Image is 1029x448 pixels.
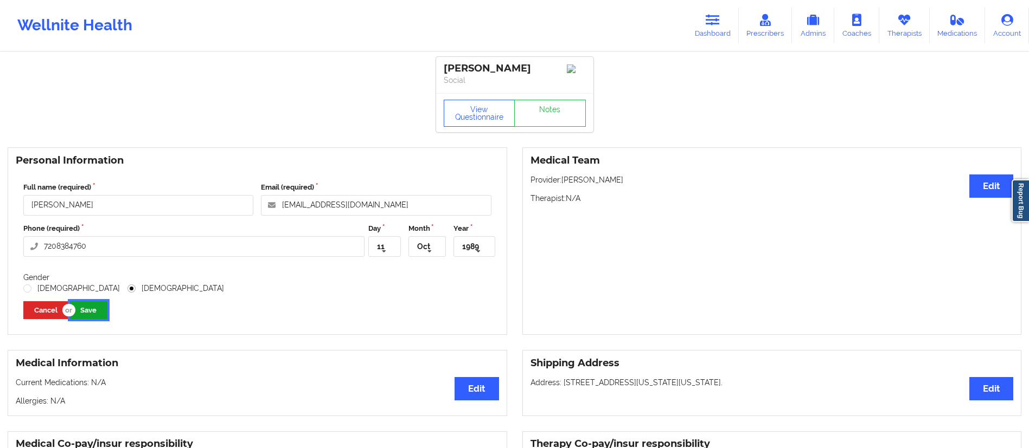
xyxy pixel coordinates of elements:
div: Oct [417,243,430,250]
label: Email (required) [261,182,491,193]
p: Social [444,75,586,86]
label: Day [368,223,400,234]
label: [DEMOGRAPHIC_DATA] [127,284,224,293]
a: Notes [514,100,586,127]
a: Dashboard [687,8,739,43]
button: Edit [969,377,1013,400]
p: Current Medications: N/A [16,377,499,388]
p: Allergies: N/A [16,395,499,406]
button: Edit [455,377,498,400]
button: Edit [969,174,1013,198]
a: Admins [792,8,834,43]
label: Phone (required) [23,223,365,234]
input: Phone number [23,236,365,257]
h3: Shipping Address [531,357,1014,369]
a: Therapists [879,8,930,43]
h3: Personal Information [16,154,499,167]
label: [DEMOGRAPHIC_DATA] [23,284,120,293]
input: Email address [261,195,491,216]
a: Report Bug [1012,179,1029,222]
button: Save [70,301,107,319]
div: 1989 [462,243,479,250]
label: Year [453,223,495,234]
img: Image%2Fplaceholer-image.png [567,64,586,73]
label: Gender [23,273,49,282]
input: Full name [23,195,253,216]
div: [PERSON_NAME] [444,62,586,75]
a: Account [985,8,1029,43]
a: Coaches [834,8,879,43]
h3: Medical Information [16,357,499,369]
a: Medications [930,8,986,43]
p: Provider: [PERSON_NAME] [531,174,1014,185]
label: Month [408,223,446,234]
p: Address: [STREET_ADDRESS][US_STATE][US_STATE]. [531,377,1014,388]
button: View Questionnaire [444,100,515,127]
h3: Medical Team [531,154,1014,167]
button: Cancel [23,301,68,319]
a: Prescribers [739,8,792,43]
label: Full name (required) [23,182,253,193]
p: Therapist: N/A [531,193,1014,204]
